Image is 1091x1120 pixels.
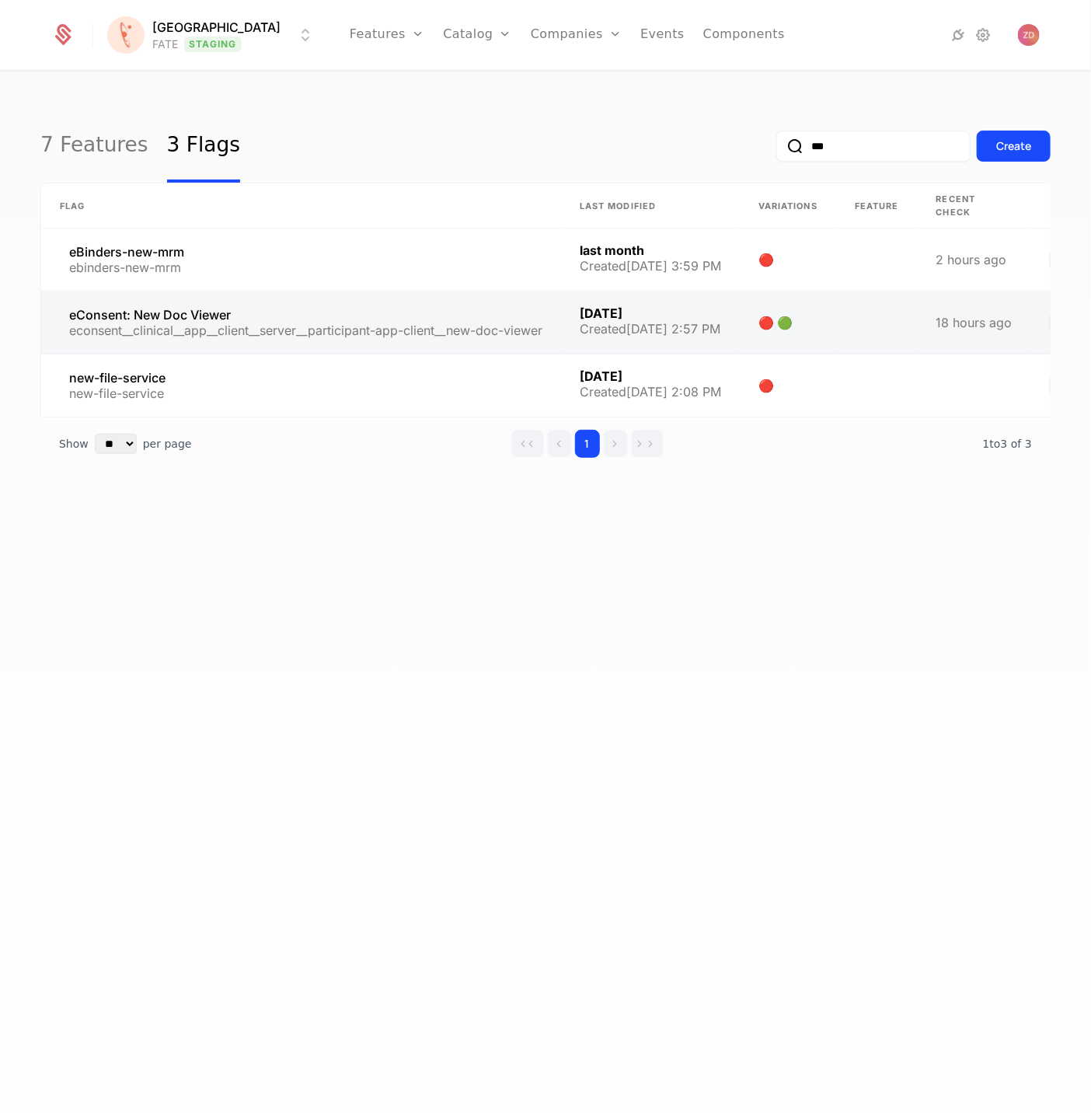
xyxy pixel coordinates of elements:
[95,434,137,454] select: Select page size
[918,183,1031,229] th: Recent check
[59,436,89,452] span: Show
[603,430,628,458] button: Go to next page
[974,26,993,44] a: Settings
[547,430,572,458] button: Go to previous page
[152,18,281,37] span: [GEOGRAPHIC_DATA]
[511,430,544,458] button: Go to first page
[511,430,664,458] div: Page navigation
[1018,24,1040,46] img: Zlatko Despotovic
[1050,249,1075,270] button: Select action
[575,430,600,458] button: Go to page 1
[40,110,148,183] a: 7 Features
[143,436,192,452] span: per page
[561,183,740,229] th: Last Modified
[950,26,968,44] a: Integrations
[40,417,1051,470] div: Table pagination
[167,110,240,183] a: 3 Flags
[107,16,145,54] img: Florence
[1018,24,1040,46] button: Open user button
[740,183,836,229] th: Variations
[983,438,1025,450] span: 1 to 3 of
[184,37,241,52] span: Staging
[1050,375,1075,396] button: Select action
[152,37,178,52] div: FATE
[112,18,315,52] button: Select environment
[631,430,664,458] button: Go to last page
[836,183,918,229] th: Feature
[983,438,1032,450] span: 3
[1050,312,1075,333] button: Select action
[996,138,1031,154] div: Create
[977,131,1051,162] button: Create
[41,183,561,229] th: Flag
